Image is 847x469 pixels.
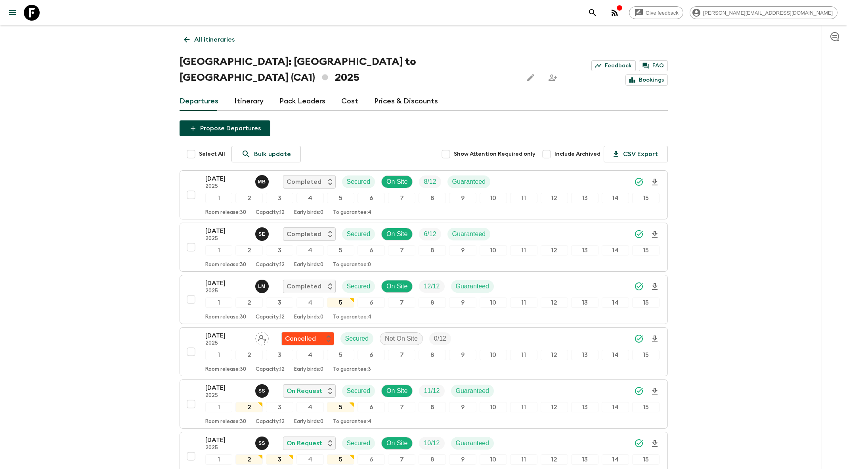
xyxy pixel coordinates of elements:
p: [DATE] [205,383,249,393]
a: Prices & Discounts [374,92,438,111]
div: Trip Fill [419,385,444,397]
div: 11 [510,402,537,412]
div: 13 [571,402,598,412]
p: 12 / 12 [424,282,440,291]
div: 10 [480,245,507,255]
div: 7 [388,402,415,412]
span: Stephen Exler [255,230,270,236]
div: 4 [296,454,324,465]
div: 9 [449,402,476,412]
p: 2025 [205,288,249,294]
h1: [GEOGRAPHIC_DATA]: [GEOGRAPHIC_DATA] to [GEOGRAPHIC_DATA] (CA1) 2025 [180,54,516,86]
p: 2025 [205,236,249,242]
div: 14 [602,402,629,412]
div: 15 [632,297,660,308]
div: Trip Fill [419,228,441,240]
div: 1 [205,350,233,360]
button: [DATE]2025Assign pack leaderFlash Pack cancellationSecuredNot On SiteTrip Fill1234567891011121314... [180,327,668,376]
div: 9 [449,193,476,203]
div: Trip Fill [419,175,441,188]
div: 4 [296,297,324,308]
div: Secured [340,332,374,345]
div: 2 [235,350,263,360]
div: 3 [266,245,293,255]
p: Secured [347,438,371,448]
a: Feedback [591,60,636,71]
div: 14 [602,245,629,255]
button: CSV Export [604,146,668,162]
div: 5 [327,245,354,255]
div: Not On Site [380,332,423,345]
p: Room release: 30 [205,210,246,216]
div: 6 [358,454,385,465]
p: Capacity: 12 [256,210,285,216]
a: Bulk update [231,146,301,162]
div: 10 [480,297,507,308]
div: 5 [327,297,354,308]
div: 14 [602,193,629,203]
div: 10 [480,402,507,412]
p: On Request [287,438,322,448]
p: On Site [386,438,407,448]
p: Capacity: 12 [256,419,285,425]
button: Edit this itinerary [523,70,539,86]
p: Secured [347,229,371,239]
p: Bulk update [254,149,291,159]
p: [DATE] [205,435,249,445]
svg: Download Onboarding [650,334,660,344]
p: Secured [347,386,371,396]
div: 2 [235,454,263,465]
div: Flash Pack cancellation [281,332,334,345]
div: 8 [419,402,446,412]
p: Guaranteed [452,177,486,187]
div: 8 [419,297,446,308]
div: 13 [571,350,598,360]
div: 6 [358,245,385,255]
div: 7 [388,454,415,465]
div: 1 [205,454,233,465]
a: Departures [180,92,218,111]
p: On Site [386,229,407,239]
span: Share this itinerary [545,70,561,86]
p: 2025 [205,393,249,399]
svg: Download Onboarding [650,230,660,239]
svg: Download Onboarding [650,282,660,292]
p: Guaranteed [456,386,489,396]
div: 8 [419,193,446,203]
div: 12 [541,297,568,308]
span: Include Archived [554,150,600,158]
div: On Site [381,280,413,293]
svg: Synced Successfully [634,229,644,239]
p: [DATE] [205,278,249,288]
p: S S [258,388,265,394]
button: Propose Departures [180,120,270,136]
div: Trip Fill [419,280,444,293]
svg: Synced Successfully [634,438,644,448]
div: 4 [296,350,324,360]
p: [DATE] [205,174,249,183]
div: Trip Fill [419,437,444,450]
p: Early birds: 0 [294,366,323,373]
div: Secured [342,175,375,188]
div: 2 [235,193,263,203]
div: 14 [602,350,629,360]
p: Early birds: 0 [294,262,323,268]
p: Secured [345,334,369,343]
span: [PERSON_NAME][EMAIL_ADDRESS][DOMAIN_NAME] [699,10,837,16]
div: On Site [381,437,413,450]
button: SS [255,384,270,398]
button: SS [255,437,270,450]
div: 9 [449,297,476,308]
a: Bookings [625,74,668,86]
div: 15 [632,350,660,360]
a: All itineraries [180,32,239,48]
p: 2025 [205,183,249,190]
div: 8 [419,454,446,465]
svg: Synced Successfully [634,282,644,291]
div: Secured [342,228,375,240]
div: 10 [480,454,507,465]
p: [DATE] [205,226,249,236]
p: Capacity: 12 [256,262,285,268]
p: To guarantee: 3 [333,366,371,373]
div: 1 [205,193,233,203]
